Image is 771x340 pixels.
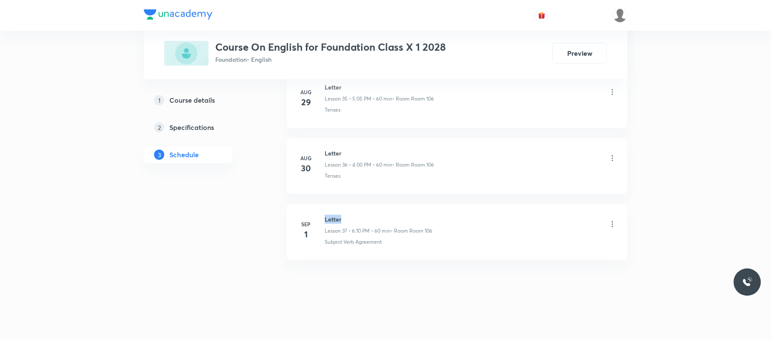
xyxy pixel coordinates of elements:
p: Tenses [325,172,340,180]
img: 11BDC6B3-7D8D-4568-9AAA-5F6653F54A51_plus.png [164,41,208,66]
a: 2Specifications [144,119,260,136]
h5: Course details [169,95,215,105]
button: Preview [552,43,607,63]
p: Lesson 35 • 5:05 PM • 60 min [325,95,392,103]
p: Lesson 36 • 4:00 PM • 60 min [325,161,392,169]
h3: Course On English for Foundation Class X 1 2028 [215,41,446,53]
h6: Letter [325,83,434,92]
img: ttu [742,277,752,287]
h5: Specifications [169,122,214,133]
h4: 30 [297,162,314,175]
img: Company Logo [144,9,212,20]
p: • Room Room 106 [392,161,434,169]
p: Tenses [325,106,340,114]
h4: 1 [297,228,314,241]
img: avatar [538,12,545,19]
h6: Aug [297,88,314,96]
a: 1Course details [144,92,260,109]
p: Subject Verb Agreement [325,238,382,246]
p: Foundation • English [215,55,446,64]
h6: Letter [325,215,432,224]
h5: Schedule [169,150,199,160]
button: avatar [535,9,548,22]
p: 2 [154,122,164,133]
a: Company Logo [144,9,212,22]
h6: Sep [297,220,314,228]
p: • Room Room 106 [391,227,432,235]
p: 1 [154,95,164,105]
h6: Letter [325,149,434,158]
p: Lesson 37 • 6:10 PM • 60 min [325,227,391,235]
img: aadi Shukla [613,8,627,23]
p: • Room Room 106 [392,95,434,103]
p: 3 [154,150,164,160]
h4: 29 [297,96,314,109]
h6: Aug [297,154,314,162]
